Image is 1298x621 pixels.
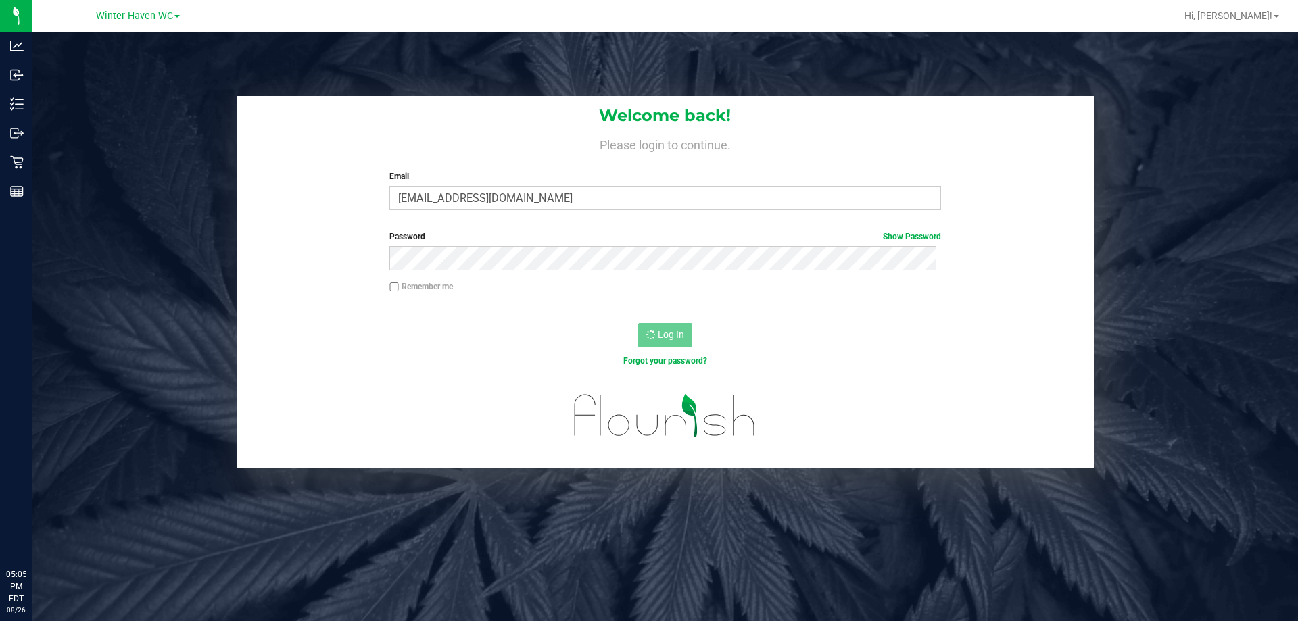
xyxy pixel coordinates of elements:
[389,280,453,293] label: Remember me
[10,39,24,53] inline-svg: Analytics
[389,170,940,182] label: Email
[237,135,1094,151] h4: Please login to continue.
[623,356,707,366] a: Forgot your password?
[389,282,399,292] input: Remember me
[6,605,26,615] p: 08/26
[10,97,24,111] inline-svg: Inventory
[6,568,26,605] p: 05:05 PM EDT
[1184,10,1272,21] span: Hi, [PERSON_NAME]!
[10,184,24,198] inline-svg: Reports
[638,323,692,347] button: Log In
[237,107,1094,124] h1: Welcome back!
[389,232,425,241] span: Password
[558,381,772,450] img: flourish_logo.svg
[10,155,24,169] inline-svg: Retail
[883,232,941,241] a: Show Password
[10,68,24,82] inline-svg: Inbound
[96,10,173,22] span: Winter Haven WC
[658,329,684,340] span: Log In
[10,126,24,140] inline-svg: Outbound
